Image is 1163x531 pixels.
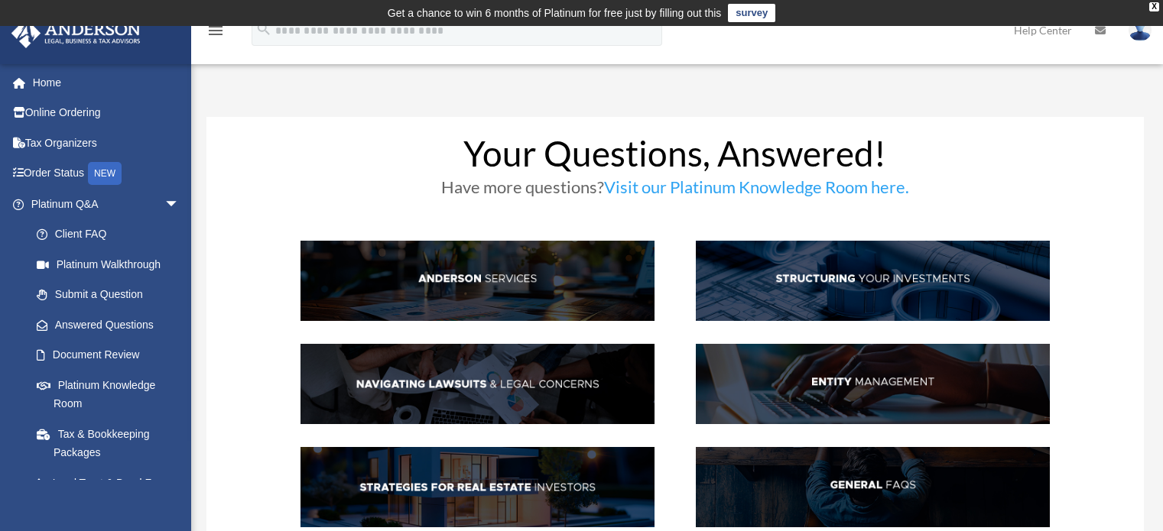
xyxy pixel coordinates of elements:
a: Tax Organizers [11,128,203,158]
i: search [255,21,272,37]
div: Get a chance to win 6 months of Platinum for free just by filling out this [388,4,722,22]
a: Order StatusNEW [11,158,203,189]
a: Visit our Platinum Knowledge Room here. [604,176,909,205]
a: Home [11,67,203,98]
a: menu [206,27,225,40]
i: menu [206,21,225,40]
img: GenFAQ_hdr [696,447,1050,527]
a: Document Review [21,340,203,371]
a: Platinum Walkthrough [21,249,203,280]
img: User Pic [1129,19,1152,41]
h3: Have more questions? [300,179,1051,203]
a: Client FAQ [21,219,195,250]
img: Anderson Advisors Platinum Portal [7,18,145,48]
img: NavLaw_hdr [300,344,655,424]
img: StructInv_hdr [696,241,1050,321]
a: Platinum Q&Aarrow_drop_down [11,189,203,219]
span: arrow_drop_down [164,189,195,220]
h1: Your Questions, Answered! [300,136,1051,179]
img: EntManag_hdr [696,344,1050,424]
img: StratsRE_hdr [300,447,655,527]
div: NEW [88,162,122,185]
img: AndServ_hdr [300,241,655,321]
a: survey [728,4,775,22]
a: Answered Questions [21,309,203,340]
a: Land Trust & Deed Forum [21,468,203,498]
a: Online Ordering [11,98,203,128]
a: Platinum Knowledge Room [21,370,203,419]
div: close [1149,2,1159,11]
a: Tax & Bookkeeping Packages [21,419,203,468]
a: Submit a Question [21,280,203,310]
